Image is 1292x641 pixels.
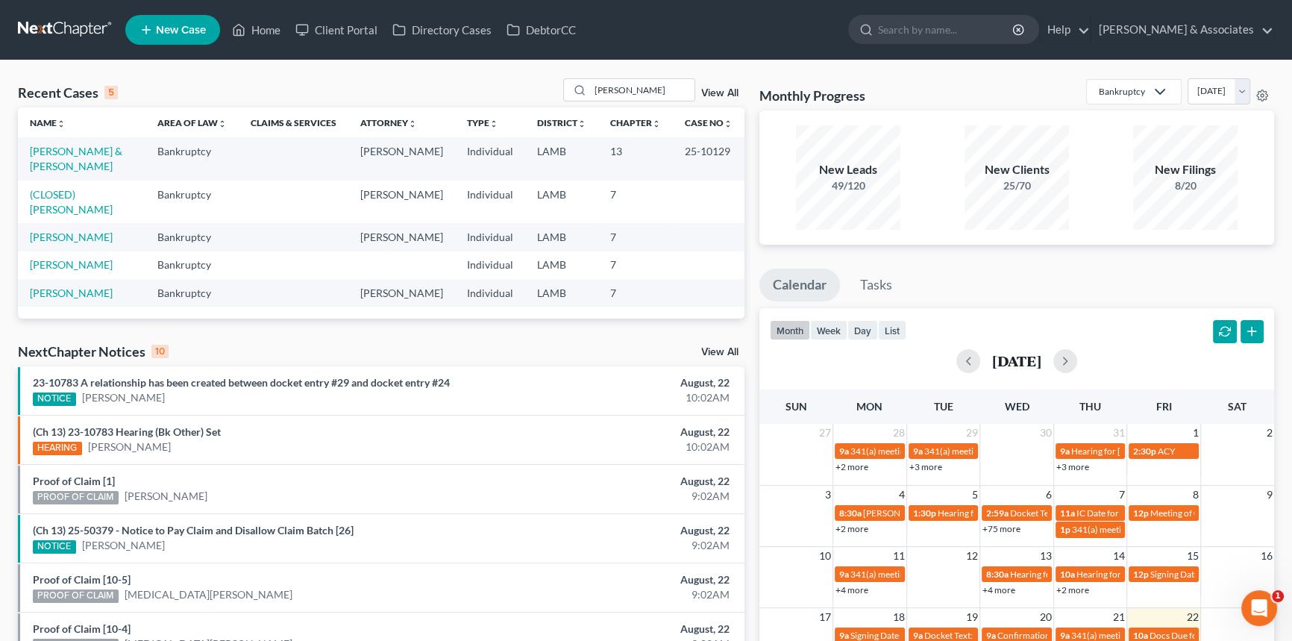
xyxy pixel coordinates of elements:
input: Search by name... [590,79,694,101]
a: DebtorCC [499,16,583,43]
a: Proof of Claim [1] [33,475,115,487]
span: 341(a) meeting for [PERSON_NAME] [850,569,994,580]
a: +75 more [982,523,1020,534]
div: August, 22 [507,425,730,440]
div: NOTICE [33,540,76,554]
span: 9a [839,445,849,457]
i: unfold_more [489,119,498,128]
a: (Ch 13) 23-10783 Hearing (Bk Other) Set [33,425,221,438]
td: Bankruptcy [145,181,239,223]
span: 10 [818,547,832,565]
td: Bankruptcy [145,279,239,307]
span: 28 [891,424,906,442]
span: 11 [891,547,906,565]
div: PROOF OF CLAIM [33,491,119,504]
td: Bankruptcy [145,223,239,251]
span: 1p [1060,524,1070,535]
span: 19 [965,608,979,626]
span: 9a [913,445,923,457]
a: +3 more [1056,461,1089,472]
a: [PERSON_NAME] [82,538,165,553]
a: Client Portal [288,16,385,43]
span: Hearing for [PERSON_NAME] [1076,569,1193,580]
div: August, 22 [507,474,730,489]
button: month [770,320,810,340]
td: [PERSON_NAME] [348,279,455,307]
input: Search by name... [878,16,1015,43]
div: 10:02AM [507,440,730,454]
span: 27 [818,424,832,442]
span: 29 [965,424,979,442]
div: 49/120 [796,178,900,193]
div: Recent Cases [18,84,118,101]
span: 9a [986,630,996,641]
span: Confirmation hearing for Dually [PERSON_NAME] & [PERSON_NAME] [997,630,1273,641]
a: Home [225,16,288,43]
span: 12p [1133,507,1149,519]
span: 31 [1111,424,1126,442]
span: 2:30p [1133,445,1156,457]
div: 9:02AM [507,587,730,602]
span: 9a [839,569,849,580]
span: [PERSON_NAME] - Trial [863,507,956,519]
span: Signing Date for [PERSON_NAME] [1150,569,1284,580]
span: 5 [970,486,979,504]
a: [MEDICAL_DATA][PERSON_NAME] [125,587,292,602]
a: Tasks [847,269,906,301]
a: [PERSON_NAME] [30,287,113,299]
a: +2 more [1056,584,1089,595]
td: [PERSON_NAME] [348,181,455,223]
a: Case Nounfold_more [685,117,733,128]
span: 10a [1060,569,1075,580]
span: 12 [965,547,979,565]
a: Attorneyunfold_more [360,117,417,128]
i: unfold_more [408,119,417,128]
span: 21 [1111,608,1126,626]
a: [PERSON_NAME] & Associates [1091,16,1273,43]
a: Proof of Claim [10-5] [33,573,131,586]
div: NOTICE [33,393,76,406]
div: HEARING [33,442,82,455]
a: +4 more [835,584,868,595]
button: week [810,320,847,340]
span: Mon [856,400,882,413]
i: unfold_more [218,119,227,128]
td: [PERSON_NAME] [348,137,455,180]
span: 9a [1060,630,1070,641]
h2: [DATE] [992,353,1041,369]
a: View All [701,88,738,99]
span: Hearing for [PERSON_NAME] & [PERSON_NAME] [938,507,1133,519]
a: +2 more [835,523,868,534]
span: 7 [1117,486,1126,504]
span: 1 [1191,424,1200,442]
a: Chapterunfold_more [610,117,661,128]
span: Docket Text: for [PERSON_NAME] & [PERSON_NAME] [1010,507,1223,519]
span: 20 [1038,608,1053,626]
div: August, 22 [507,622,730,637]
span: ACY [1158,445,1175,457]
a: [PERSON_NAME] [30,258,113,271]
a: Districtunfold_more [537,117,586,128]
span: Wed [1004,400,1029,413]
div: 25/70 [965,178,1069,193]
button: day [847,320,878,340]
div: Bankruptcy [1099,85,1145,98]
span: 12p [1133,569,1149,580]
a: [PERSON_NAME] [125,489,207,504]
span: 17 [818,608,832,626]
span: Signing Date for [PERSON_NAME] [850,630,984,641]
a: Nameunfold_more [30,117,66,128]
div: 8/20 [1133,178,1238,193]
span: Hearing for [PERSON_NAME] & [PERSON_NAME] [1010,569,1205,580]
span: 3 [824,486,832,504]
div: 9:02AM [507,538,730,553]
div: New Clients [965,161,1069,178]
a: Typeunfold_more [467,117,498,128]
a: [PERSON_NAME] [82,390,165,405]
div: 9:02AM [507,489,730,504]
span: 9a [839,630,849,641]
td: LAMB [525,279,598,307]
th: Claims & Services [239,107,348,137]
span: 9a [1060,445,1070,457]
a: Directory Cases [385,16,499,43]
